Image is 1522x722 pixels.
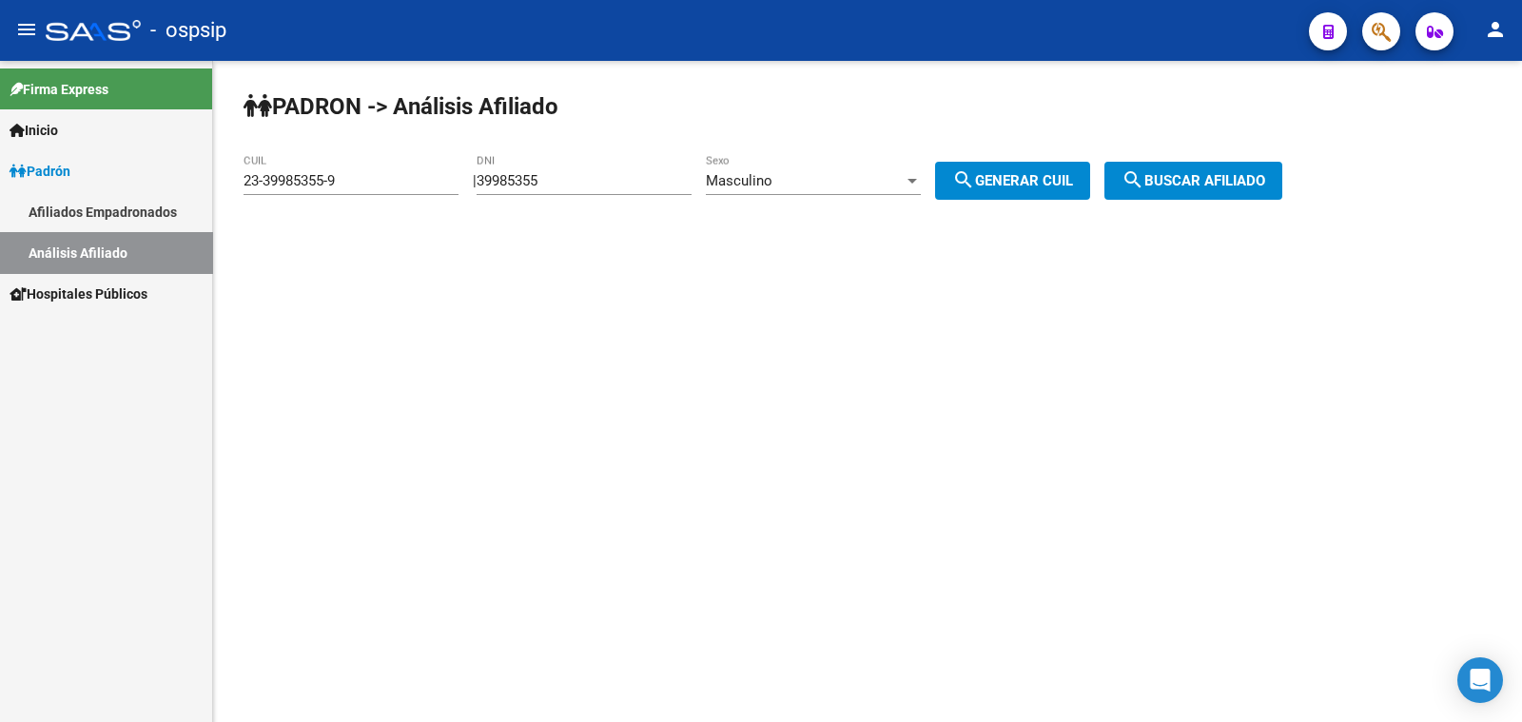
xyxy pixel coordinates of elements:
mat-icon: search [1122,168,1144,191]
span: Buscar afiliado [1122,172,1265,189]
span: Firma Express [10,79,108,100]
span: - ospsip [150,10,226,51]
span: Generar CUIL [952,172,1073,189]
button: Buscar afiliado [1104,162,1282,200]
div: Open Intercom Messenger [1457,657,1503,703]
mat-icon: search [952,168,975,191]
span: Masculino [706,172,772,189]
span: Padrón [10,161,70,182]
mat-icon: menu [15,18,38,41]
span: Hospitales Públicos [10,283,147,304]
button: Generar CUIL [935,162,1090,200]
span: Inicio [10,120,58,141]
mat-icon: person [1484,18,1507,41]
div: | [473,172,1104,189]
strong: PADRON -> Análisis Afiliado [244,93,558,120]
